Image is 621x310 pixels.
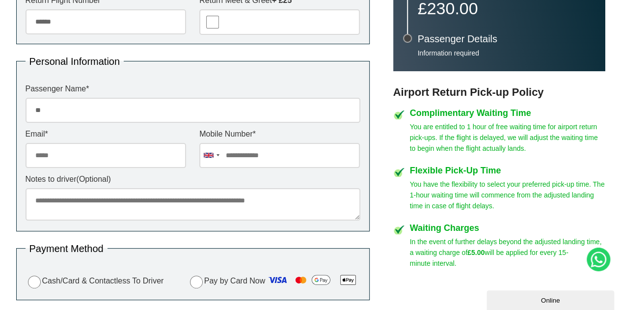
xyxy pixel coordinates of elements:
[410,236,605,269] p: In the event of further delays beyond the adjusted landing time, a waiting charge of will be appl...
[28,276,41,288] input: Cash/Card & Contactless To Driver
[410,179,605,211] p: You have the flexibility to select your preferred pick-up time. The 1-hour waiting time will comm...
[393,86,605,99] h3: Airport Return Pick-up Policy
[418,34,595,44] h3: Passenger Details
[26,130,186,138] label: Email
[26,56,124,66] legend: Personal Information
[26,244,108,254] legend: Payment Method
[200,143,222,168] div: United Kingdom: +44
[467,249,485,256] strong: £5.00
[26,274,164,288] label: Cash/Card & Contactless To Driver
[188,272,360,291] label: Pay by Card Now
[410,109,605,117] h4: Complimentary Waiting Time
[410,121,605,154] p: You are entitled to 1 hour of free waiting time for airport return pick-ups. If the flight is del...
[199,130,360,138] label: Mobile Number
[410,224,605,232] h4: Waiting Charges
[190,276,203,288] input: Pay by Card Now
[26,175,360,183] label: Notes to driver
[418,49,595,57] p: Information required
[77,175,111,183] span: (Optional)
[486,288,616,310] iframe: chat widget
[418,1,595,15] p: £
[26,85,360,93] label: Passenger Name
[410,166,605,175] h4: Flexible Pick-Up Time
